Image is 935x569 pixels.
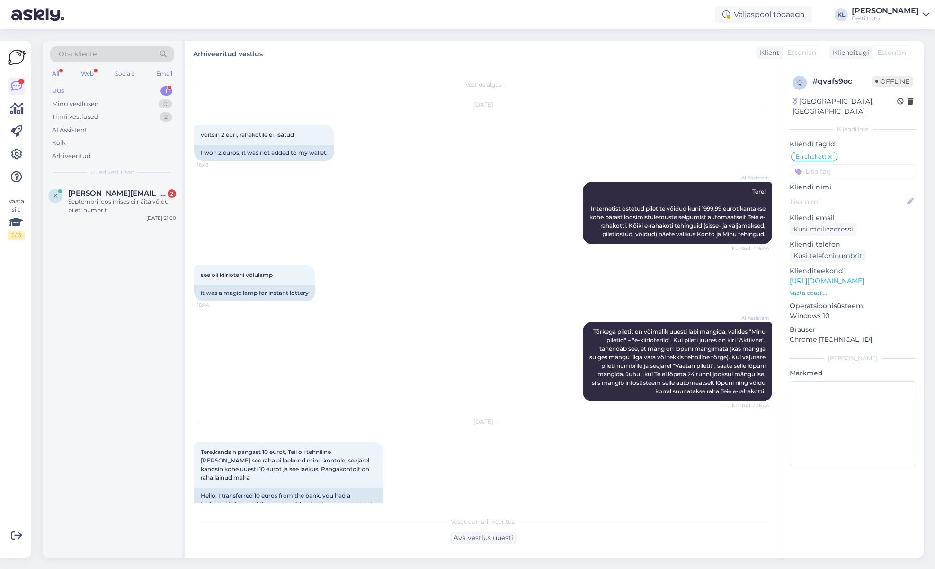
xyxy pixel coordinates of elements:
[450,532,517,544] div: Ava vestlus uuesti
[790,196,905,207] input: Lisa nimi
[790,125,916,133] div: Kliendi info
[8,231,25,240] div: 2 / 3
[59,49,97,59] span: Otsi kliente
[52,125,87,135] div: AI Assistent
[732,402,769,409] span: Nähtud ✓ 16:44
[146,214,176,222] div: [DATE] 21:00
[160,112,172,122] div: 2
[50,68,61,80] div: All
[201,448,371,481] span: Tere,kandsin pangast 10 eurot, Teil oli tehniline [PERSON_NAME] see raha ei laekund minu kontole,...
[68,197,176,214] div: Septembri loosimises ei näita võidu pileti numbrit
[797,79,802,86] span: q
[829,48,869,58] div: Klienditugi
[790,164,916,178] input: Lisa tag
[8,48,26,66] img: Askly Logo
[732,245,769,252] span: Nähtud ✓ 16:44
[734,174,769,181] span: AI Assistent
[194,145,334,161] div: I won 2 euros, it was not added to my wallet.
[52,112,98,122] div: Tiimi vestlused
[194,80,772,89] div: Vestlus algas
[52,138,66,148] div: Kõik
[790,276,864,285] a: [URL][DOMAIN_NAME]
[197,302,232,309] span: 16:44
[790,354,916,363] div: [PERSON_NAME]
[201,271,273,278] span: see oli kiirloterii võlulamp
[197,161,232,169] span: 16:43
[194,285,315,301] div: it was a magic lamp for instant lottery
[194,488,383,529] div: Hello, I transferred 10 euros from the bank, you had a technical failure and the money did not ar...
[793,97,897,116] div: [GEOGRAPHIC_DATA], [GEOGRAPHIC_DATA]
[790,289,916,297] p: Vaata edasi ...
[790,139,916,149] p: Kliendi tag'id
[790,240,916,249] p: Kliendi telefon
[734,314,769,321] span: AI Assistent
[53,192,58,199] span: k
[193,46,263,59] label: Arhiveeritud vestlus
[835,8,848,21] div: KL
[90,168,134,177] span: Uued vestlused
[852,7,919,15] div: [PERSON_NAME]
[790,266,916,276] p: Klienditeekond
[872,76,913,87] span: Offline
[52,99,99,109] div: Minu vestlused
[852,15,919,22] div: Eesti Loto
[877,48,906,58] span: Estonian
[787,48,816,58] span: Estonian
[154,68,174,80] div: Email
[589,328,767,395] span: Tõrkega piletit on võimalik uuesti läbi mängida, valides "Minu piletid" – "e-kiirloteriid". Kui p...
[790,249,866,262] div: Küsi telefoninumbrit
[790,301,916,311] p: Operatsioonisüsteem
[52,86,64,96] div: Uus
[790,311,916,321] p: Windows 10
[796,154,827,160] span: E-rahakott
[8,197,25,240] div: Vaata siia
[52,151,91,161] div: Arhiveeritud
[159,99,172,109] div: 0
[790,335,916,345] p: Chrome [TECHNICAL_ID]
[852,7,929,22] a: [PERSON_NAME]Eesti Loto
[790,325,916,335] p: Brauser
[790,213,916,223] p: Kliendi email
[790,223,857,236] div: Küsi meiliaadressi
[715,6,812,23] div: Väljaspool tööaega
[194,100,772,109] div: [DATE]
[68,189,167,197] span: kert.evertson92@gmail.com
[201,131,294,138] span: võitsin 2 euri, rahakotile ei lisatud
[790,368,916,378] p: Märkmed
[812,76,872,87] div: # qvafs9oc
[756,48,779,58] div: Klient
[168,189,176,198] div: 2
[194,418,772,426] div: [DATE]
[113,68,136,80] div: Socials
[790,182,916,192] p: Kliendi nimi
[451,517,516,526] span: Vestlus on arhiveeritud
[79,68,96,80] div: Web
[160,86,172,96] div: 1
